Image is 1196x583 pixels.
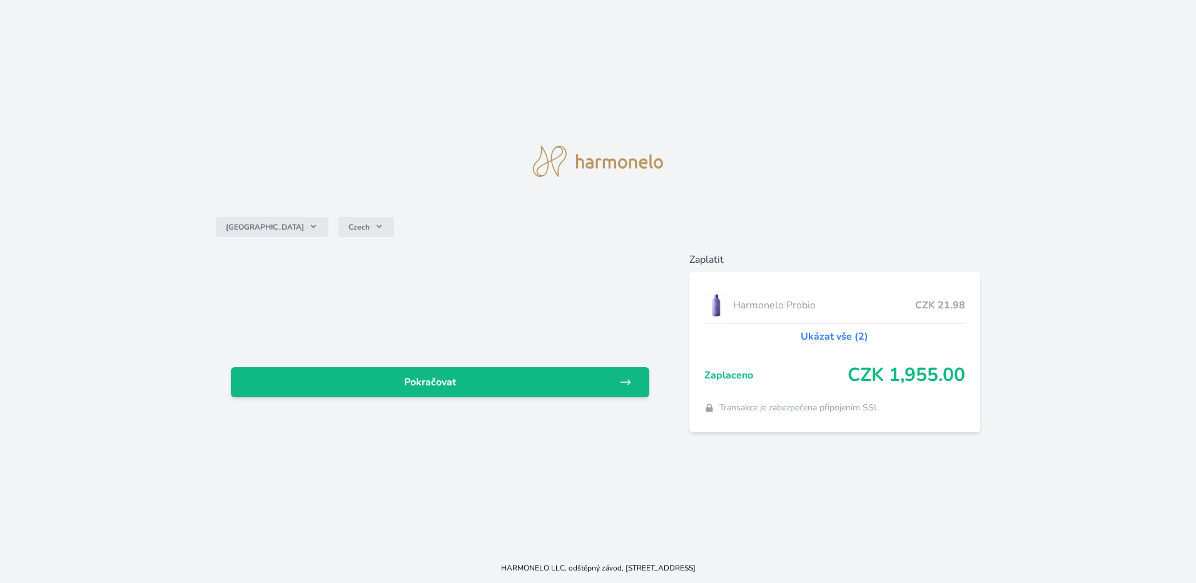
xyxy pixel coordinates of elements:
[719,402,879,414] span: Transakce je zabezpečena připojením SSL
[848,364,965,387] span: CZK 1,955.00
[533,146,663,177] img: logo.svg
[216,217,328,237] button: [GEOGRAPHIC_DATA]
[689,252,980,267] h6: Zaplatit
[915,298,965,313] span: CZK 21.98
[704,290,728,321] img: CLEAN_PROBIO_se_stinem_x-lo.jpg
[733,298,915,313] span: Harmonelo Probio
[231,367,649,397] a: Pokračovat
[338,217,394,237] button: Czech
[801,329,868,344] a: Ukázat vše (2)
[348,222,370,232] span: Czech
[241,375,619,390] span: Pokračovat
[226,222,304,232] span: [GEOGRAPHIC_DATA]
[704,368,848,383] span: Zaplaceno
